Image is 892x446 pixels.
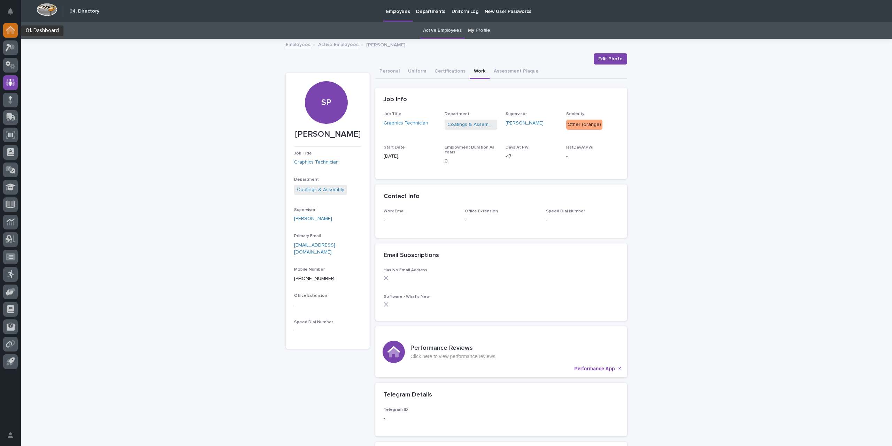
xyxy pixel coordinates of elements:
p: [DATE] [384,153,436,160]
button: Assessment Plaque [490,65,543,79]
p: - [546,217,619,224]
p: - [294,327,361,335]
span: lastDayAtPWI [566,145,593,150]
p: - [465,217,538,224]
span: Days At PWI [506,145,530,150]
p: - [384,415,385,422]
p: - [566,153,619,160]
h2: Email Subscriptions [384,252,439,259]
span: Speed Dial Number [294,320,333,324]
span: Department [445,112,469,116]
span: Supervisor [506,112,527,116]
a: [PERSON_NAME] [294,215,332,222]
span: Speed Dial Number [546,209,585,213]
span: Seniority [566,112,584,116]
div: Other (orange) [566,120,602,130]
p: 0 [445,158,497,165]
span: Office Extension [465,209,498,213]
span: Has No Email Address [384,268,427,272]
span: Primary Email [294,234,321,238]
div: Notifications [9,8,18,20]
span: Department [294,177,319,182]
h2: Job Info [384,96,407,104]
a: Graphics Technician [294,159,339,166]
p: [PERSON_NAME] [294,129,361,139]
p: Performance App [574,366,615,372]
p: - [294,301,361,309]
h2: Contact Info [384,193,420,201]
a: [PERSON_NAME] [506,120,544,127]
button: Personal [375,65,404,79]
a: Active Employees [423,22,462,39]
button: Uniform [404,65,430,79]
a: Employees [286,40,310,48]
a: Performance App [375,326,627,377]
span: Job Title [294,151,312,156]
h2: Telegram Details [384,391,432,399]
p: -17 [506,153,558,160]
p: Click here to view performance reviews. [410,354,497,360]
a: Active Employees [318,40,359,48]
a: My Profile [468,22,490,39]
span: Supervisor [294,208,315,212]
button: Edit Photo [594,53,627,65]
button: Notifications [3,4,18,19]
button: Certifications [430,65,470,79]
a: Coatings & Assembly [297,186,344,194]
span: Office Extension [294,294,327,298]
span: Telegram ID [384,408,408,412]
span: Software - What's New [384,295,430,299]
img: Workspace Logo [37,3,57,16]
a: Graphics Technician [384,120,428,127]
h3: Performance Reviews [410,345,497,352]
button: Work [470,65,490,79]
span: Work Email [384,209,406,213]
p: [PERSON_NAME] [366,40,405,48]
span: Mobile Number [294,267,325,272]
span: Employment Duration As Years [445,145,494,154]
p: - [384,217,456,224]
span: Edit Photo [598,55,623,62]
a: [PHONE_NUMBER] [294,276,336,281]
span: Start Date [384,145,405,150]
a: [EMAIL_ADDRESS][DOMAIN_NAME] [294,243,335,255]
a: Coatings & Assembly [447,121,494,128]
div: SP [305,55,347,107]
h2: 04. Directory [69,8,99,14]
span: Job Title [384,112,401,116]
